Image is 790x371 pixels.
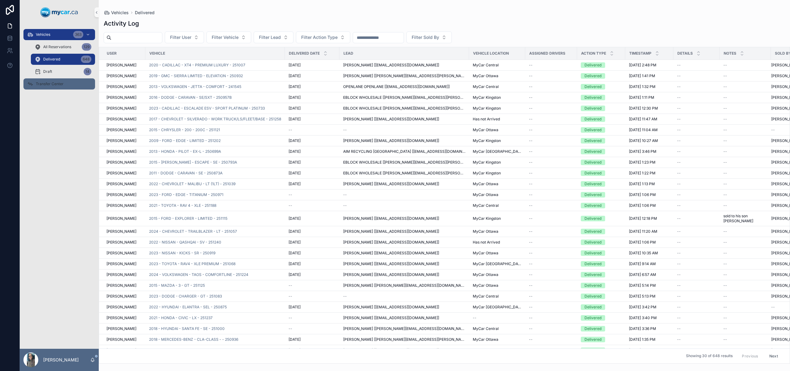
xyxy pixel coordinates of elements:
[584,73,601,79] div: Delivered
[82,43,91,51] div: 129
[677,95,681,100] span: --
[81,56,91,63] div: 648
[289,216,301,221] span: [DATE]
[723,192,727,197] span: --
[677,171,681,176] span: --
[289,117,301,122] span: [DATE]
[149,192,223,197] a: 2023 - FORD - EDGE - TITANIUM - 250971
[31,66,95,77] a: Draft14
[149,149,221,154] span: 2013 - HONDA - PILOT - EX-L - 250699A
[149,251,215,256] a: 2023 - NISSAN - KICKS - SR - 250919
[289,106,301,111] span: [DATE]
[529,171,533,176] span: --
[584,170,601,176] div: Delivered
[629,117,657,122] span: [DATE] 11:47 AM
[106,203,136,208] span: [PERSON_NAME]
[677,106,681,111] span: --
[289,138,301,143] span: [DATE]
[629,216,657,221] span: [DATE] 12:18 PM
[723,127,727,132] span: --
[529,117,533,122] span: --
[149,127,220,132] a: 2015 - CHRYSLER - 200 - 200C - 251121
[343,240,439,245] span: [PERSON_NAME] [[EMAIL_ADDRESS][DOMAIN_NAME]]
[289,261,301,266] span: [DATE]
[584,192,601,198] div: Delivered
[723,149,727,154] span: --
[106,127,136,132] span: [PERSON_NAME]
[149,337,238,342] a: 2018 - MERCEDES-BENZ - CLA-CLASS - - 250936
[343,160,465,165] span: EBLOCK WHOLESALE [[PERSON_NAME][EMAIL_ADDRESS][PERSON_NAME][DOMAIN_NAME]]
[584,216,601,221] div: Delivered
[677,203,681,208] span: --
[677,117,681,122] span: --
[343,73,465,78] span: [PERSON_NAME] [[PERSON_NAME][EMAIL_ADDRESS][PERSON_NAME][DOMAIN_NAME]]
[584,62,601,68] div: Delivered
[289,127,292,132] span: --
[36,32,50,37] span: Vehicles
[106,106,136,111] span: [PERSON_NAME]
[584,250,601,256] div: Delivered
[584,229,601,234] div: Delivered
[149,63,245,68] span: 2020 - CADILLAC - XT4 - PREMIUM LUXURY - 251007
[106,216,136,221] span: [PERSON_NAME]
[289,229,301,234] span: [DATE]
[106,171,136,176] span: [PERSON_NAME]
[584,106,601,111] div: Delivered
[23,29,95,40] a: Vehicles363
[343,138,439,143] span: [PERSON_NAME] [[EMAIL_ADDRESS][DOMAIN_NAME]]
[629,240,656,245] span: [DATE] 1:06 PM
[677,181,681,186] span: --
[135,10,155,16] span: Delivered
[149,272,248,277] a: 2024 - VOLKSWAGEN - TAOS - COMFORTLINE - 251224
[149,181,235,186] span: 2022 - CHEVROLET - MALIBU - LT (1LT) - 251039
[149,106,265,111] span: 2023 - CADILLAC - ESCALADE ESV - SPORT PLATINUM - 250733
[677,84,681,89] span: --
[106,95,136,100] span: [PERSON_NAME]
[584,181,601,187] div: Delivered
[289,171,301,176] span: [DATE]
[473,106,501,111] span: MyCar Kingston
[43,44,71,49] span: All Reservations
[677,160,681,165] span: --
[149,84,241,89] a: 2013 - VOLKSWAGEN - JETTA - COMFORT - 241545
[206,31,251,43] button: Select Button
[149,160,237,165] a: 2015 - [PERSON_NAME] - ESCAPE - SE - 250793A
[723,214,767,223] span: sold to his son [PERSON_NAME]
[23,78,95,90] a: Transfer Center
[584,95,601,100] div: Delivered
[473,127,498,132] span: MyCar Ottawa
[149,95,232,100] span: 2016 - DODGE - CARAVAN - SE/SXT - 250957B
[529,84,533,89] span: --
[149,203,216,208] a: 2021 - TOYOTA - RAV 4 - XLE - 251188
[723,240,727,245] span: --
[473,149,522,154] span: MyCar [GEOGRAPHIC_DATA]
[343,149,465,154] span: AIM RECYCLING [GEOGRAPHIC_DATA] [[EMAIL_ADDRESS][DOMAIN_NAME]]
[343,203,347,208] span: --
[289,192,292,197] span: --
[629,127,658,132] span: [DATE] 11:04 AM
[677,73,681,78] span: --
[529,181,533,186] span: --
[289,272,301,277] span: [DATE]
[473,51,509,56] span: VEHICLE LOCATION
[111,10,129,16] span: Vehicles
[343,181,439,186] span: [PERSON_NAME] [[EMAIL_ADDRESS][DOMAIN_NAME]]
[149,229,237,234] a: 2024 - CHEVROLET - TRAILBLAZER - LT - 251057
[104,19,139,28] h1: Activity Log
[723,251,727,256] span: --
[473,229,498,234] span: MyCar Ottawa
[677,127,681,132] span: --
[473,251,498,256] span: MyCar Ottawa
[584,203,601,208] div: Delivered
[473,203,499,208] span: MyCar Central
[723,171,727,176] span: --
[106,160,136,165] span: [PERSON_NAME]
[677,272,681,277] span: --
[289,181,301,186] span: [DATE]
[149,294,222,299] a: 2023 - DODGE - CHARGER - GT - 251083
[43,57,60,62] span: Delivered
[343,261,439,266] span: [PERSON_NAME] [[EMAIL_ADDRESS][DOMAIN_NAME]]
